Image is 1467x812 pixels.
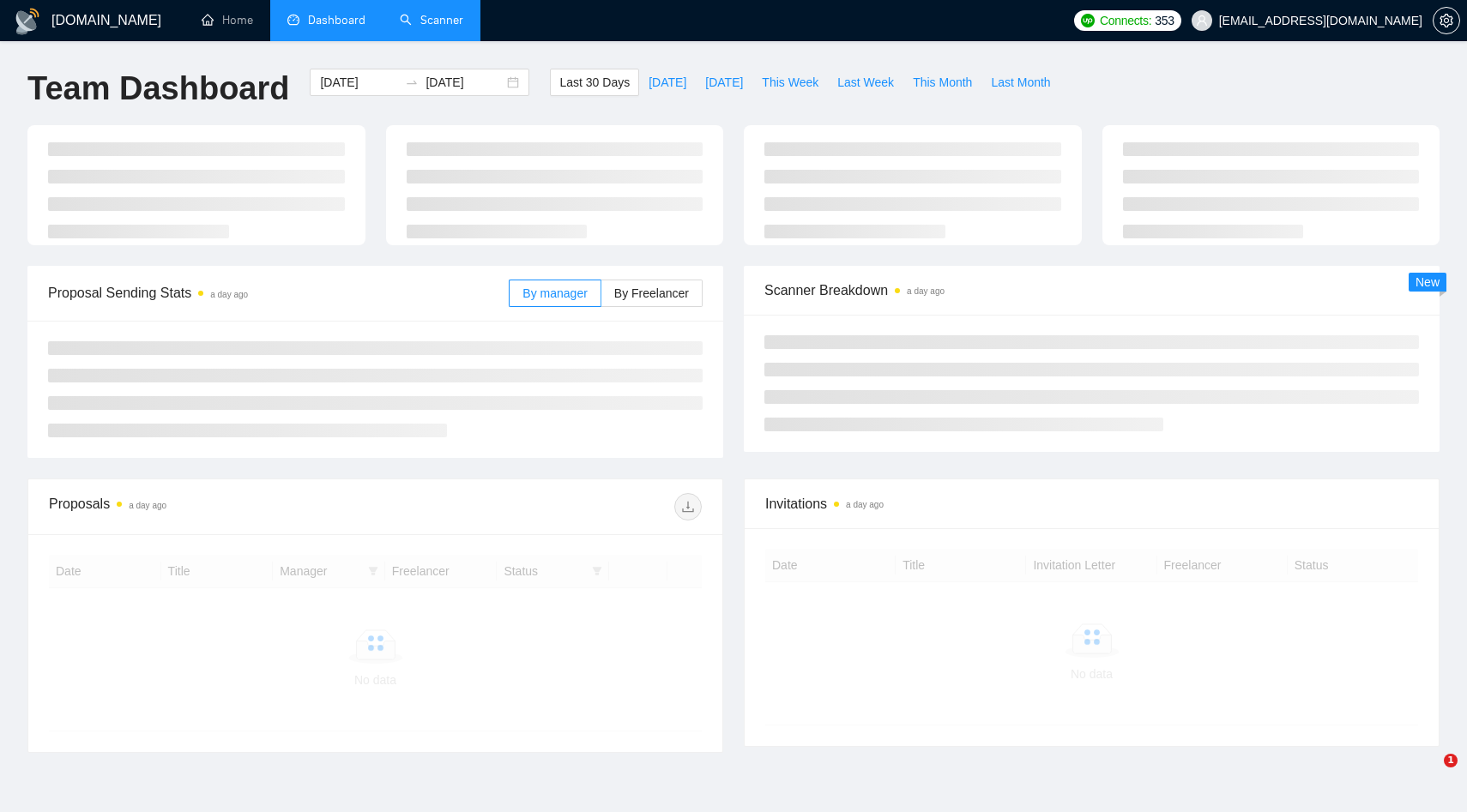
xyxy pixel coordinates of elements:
a: homeHome [202,13,253,27]
iframe: Intercom live chat [1409,754,1450,795]
span: Last 30 Days [559,73,630,92]
time: a day ago [846,500,884,509]
time: a day ago [210,290,248,299]
span: By Freelancer [614,286,689,300]
span: [DATE] [649,73,686,92]
span: setting [1434,14,1459,27]
input: Start date [320,73,398,92]
img: upwork-logo.png [1081,14,1095,27]
button: Last Week [828,69,903,96]
span: Invitations [765,493,1418,514]
span: to [405,75,419,89]
span: 353 [1155,11,1174,30]
span: 1 [1444,754,1458,767]
span: Dashboard [308,13,365,27]
span: By manager [522,286,587,300]
time: a day ago [129,501,166,510]
button: This Week [752,69,828,96]
button: [DATE] [639,69,696,96]
button: This Month [903,69,981,96]
span: dashboard [287,14,299,26]
img: logo [14,8,41,35]
span: [DATE] [705,73,743,92]
span: This Week [762,73,818,92]
button: Last 30 Days [550,69,639,96]
span: New [1416,275,1440,289]
input: End date [426,73,504,92]
span: Scanner Breakdown [764,280,1419,301]
span: Last Month [991,73,1050,92]
span: Proposal Sending Stats [48,282,509,304]
a: setting [1433,14,1460,27]
button: [DATE] [696,69,752,96]
span: This Month [913,73,972,92]
span: Connects: [1100,11,1151,30]
span: user [1196,15,1208,27]
h1: Team Dashboard [27,69,289,109]
a: searchScanner [400,13,463,27]
span: Last Week [837,73,894,92]
button: Last Month [981,69,1059,96]
time: a day ago [907,286,945,296]
button: setting [1433,7,1460,34]
div: Proposals [49,493,376,520]
span: swap-right [405,75,419,89]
